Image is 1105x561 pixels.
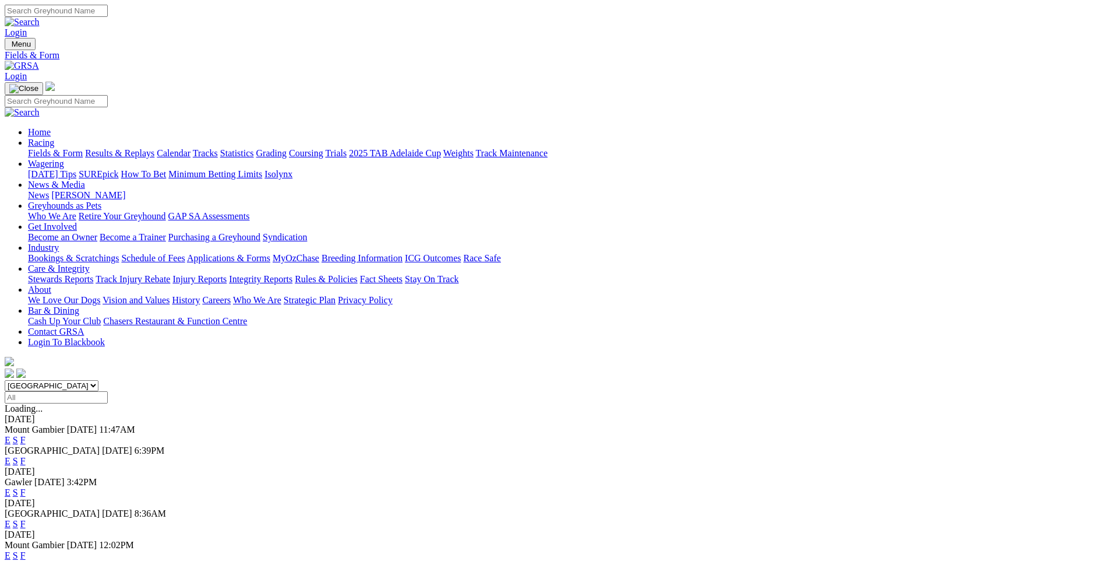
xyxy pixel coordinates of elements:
a: MyOzChase [273,253,319,263]
a: Race Safe [463,253,500,263]
a: Cash Up Your Club [28,316,101,326]
span: [DATE] [102,446,132,455]
a: Bookings & Scratchings [28,253,119,263]
a: Trials [325,148,347,158]
a: F [20,456,26,466]
span: [DATE] [102,509,132,518]
input: Select date [5,391,108,404]
a: F [20,435,26,445]
a: S [13,551,18,560]
a: E [5,519,10,529]
a: Track Maintenance [476,148,548,158]
a: S [13,488,18,497]
a: Stewards Reports [28,274,93,284]
a: Syndication [263,232,307,242]
div: Industry [28,253,1100,264]
a: Fact Sheets [360,274,403,284]
a: E [5,456,10,466]
span: 8:36AM [135,509,166,518]
div: [DATE] [5,530,1100,540]
a: F [20,488,26,497]
div: [DATE] [5,498,1100,509]
a: News [28,190,49,200]
img: Search [5,17,40,27]
span: Mount Gambier [5,540,65,550]
a: Calendar [157,148,190,158]
a: Fields & Form [28,148,83,158]
span: [DATE] [34,477,65,487]
a: Integrity Reports [229,274,292,284]
a: E [5,551,10,560]
a: Industry [28,243,59,253]
span: 12:02PM [99,540,134,550]
div: Greyhounds as Pets [28,211,1100,222]
a: Contact GRSA [28,327,84,336]
div: Bar & Dining [28,316,1100,327]
a: Get Involved [28,222,77,232]
span: Gawler [5,477,32,487]
a: Statistics [220,148,254,158]
a: News & Media [28,180,85,190]
input: Search [5,95,108,107]
a: About [28,285,51,294]
span: 6:39PM [135,446,165,455]
img: Search [5,107,40,118]
a: S [13,519,18,529]
a: Care & Integrity [28,264,90,274]
a: Become an Owner [28,232,97,242]
span: Loading... [5,404,43,413]
a: [DATE] Tips [28,169,76,179]
a: Stay On Track [405,274,458,284]
a: How To Bet [121,169,167,179]
span: 11:47AM [99,425,135,434]
a: Login To Blackbook [28,337,105,347]
a: Coursing [289,148,323,158]
span: Mount Gambier [5,425,65,434]
a: Tracks [193,148,218,158]
a: Careers [202,295,231,305]
div: News & Media [28,190,1100,201]
div: Racing [28,148,1100,159]
a: Wagering [28,159,64,169]
a: Applications & Forms [187,253,270,263]
a: 2025 TAB Adelaide Cup [349,148,441,158]
a: Weights [443,148,474,158]
span: Menu [12,40,31,48]
a: Login [5,27,27,37]
a: ICG Outcomes [405,253,461,263]
a: Login [5,71,27,81]
a: Who We Are [233,295,281,305]
a: Racing [28,138,54,148]
a: S [13,435,18,445]
a: Minimum Betting Limits [168,169,262,179]
a: Rules & Policies [295,274,358,284]
input: Search [5,5,108,17]
a: F [20,519,26,529]
a: GAP SA Assessments [168,211,250,221]
span: [GEOGRAPHIC_DATA] [5,446,100,455]
div: [DATE] [5,414,1100,425]
a: Breeding Information [322,253,403,263]
span: [DATE] [67,540,97,550]
a: [PERSON_NAME] [51,190,125,200]
a: Schedule of Fees [121,253,185,263]
div: About [28,295,1100,306]
a: Purchasing a Greyhound [168,232,260,242]
a: F [20,551,26,560]
span: [DATE] [67,425,97,434]
a: Vision and Values [103,295,170,305]
a: Track Injury Rebate [96,274,170,284]
div: Get Involved [28,232,1100,243]
div: Care & Integrity [28,274,1100,285]
span: [GEOGRAPHIC_DATA] [5,509,100,518]
a: Injury Reports [172,274,227,284]
a: Retire Your Greyhound [79,211,166,221]
img: Close [9,84,38,93]
a: Results & Replays [85,148,154,158]
button: Toggle navigation [5,82,43,95]
a: SUREpick [79,169,118,179]
a: S [13,456,18,466]
a: E [5,435,10,445]
div: Fields & Form [5,50,1100,61]
a: Grading [256,148,287,158]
